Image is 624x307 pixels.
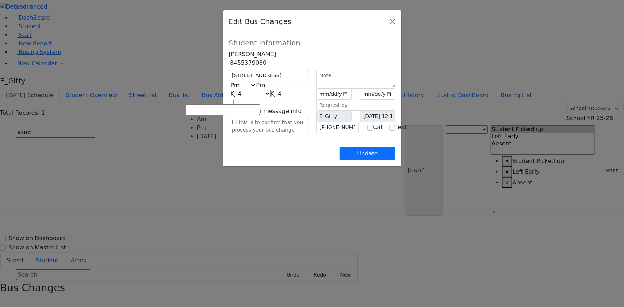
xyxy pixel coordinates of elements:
[186,104,260,115] input: Search
[229,107,302,115] label: Notification message info
[230,59,267,66] span: 8455379080
[229,70,308,81] input: Address
[316,111,352,122] input: Created by user
[229,51,276,58] span: [PERSON_NAME]
[316,122,359,133] input: Phone number
[387,16,398,27] button: Close
[360,89,395,100] input: End date
[256,82,265,89] span: Pm
[229,39,395,47] h5: Student information
[373,123,384,132] label: Call
[271,90,282,97] span: KJ-4
[197,132,260,141] li: [DATE]
[229,16,291,27] h5: Edit Bus Changes
[197,124,260,132] li: Pm
[340,147,395,160] button: Update
[316,89,352,100] input: Start date
[360,111,395,122] input: Created at
[197,115,260,124] li: Am
[395,123,407,132] label: Text
[316,100,395,111] input: Request by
